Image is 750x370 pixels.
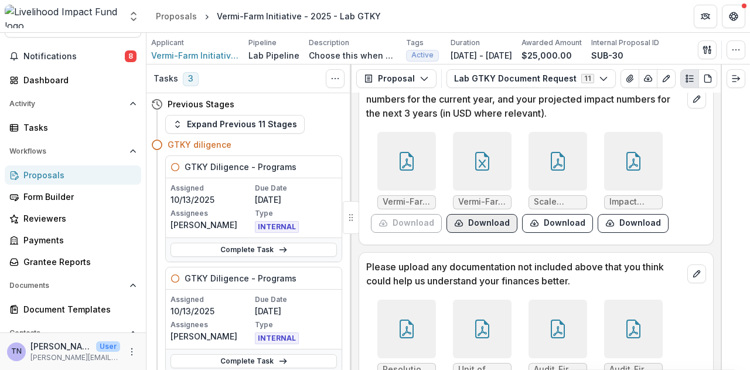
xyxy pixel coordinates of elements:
h5: GTKY Diligence - Programs [185,272,296,284]
p: Due Date [255,294,337,305]
button: Notifications8 [5,47,141,66]
p: Assignees [171,320,253,330]
p: [DATE] [255,194,337,206]
div: Vermi-Farm Initiative __ Anonymized Income Data Report.pdfdownload-form-response [371,132,442,233]
p: Awarded Amount [521,38,582,48]
p: Tags [406,38,424,48]
h3: Tasks [154,74,178,84]
a: Complete Task [171,354,337,368]
button: download-form-response [598,214,669,233]
button: Expand right [727,69,745,88]
span: Notifications [23,52,125,62]
a: Dashboard [5,70,141,90]
span: Vermi-Farm Initiative_Anonymized Income Data_2024.xlsx [458,197,506,207]
span: 3 [183,72,199,86]
span: Scale Strategy 2025_2030.pdf [534,197,582,207]
button: edit [687,90,706,108]
div: Vermi-Farm Initiative_Anonymized Income Data_2024.xlsxdownload-form-response [446,132,517,233]
a: Vermi-Farm Initiative LTD [151,49,239,62]
button: Open Activity [5,94,141,113]
a: Reviewers [5,209,141,228]
span: Activity [9,100,125,108]
div: Reviewers [23,212,132,225]
button: Expand Previous 11 Stages [165,115,305,134]
a: Document Templates [5,300,141,319]
span: Contacts [9,329,125,337]
p: $25,000.00 [521,49,572,62]
p: Choose this when adding a new proposal to the first stage of a pipeline. [309,49,397,62]
button: edit [687,264,706,283]
p: Lab Pipeline [248,49,299,62]
div: Payments [23,234,132,246]
p: [DATE] - [DATE] [451,49,512,62]
p: Please upload any documentation not included above that you think could help us understand your f... [366,260,683,288]
button: Open Contacts [5,324,141,342]
div: Proposals [156,10,197,22]
p: Internal Proposal ID [591,38,659,48]
span: INTERNAL [255,221,299,233]
button: View Attached Files [621,69,639,88]
button: Open Documents [5,276,141,295]
div: Dashboard [23,74,132,86]
span: 8 [125,50,137,62]
button: download-form-response [522,214,593,233]
div: Grantee Reports [23,256,132,268]
p: Assignees [171,208,253,219]
div: Tania Ngima [11,348,22,355]
p: Due Date [255,183,337,194]
button: More [125,345,139,359]
button: Open Workflows [5,142,141,161]
button: PDF view [698,69,717,88]
div: Proposals [23,169,132,181]
span: Workflows [9,147,125,155]
img: Livelihood Impact Fund logo [5,5,121,28]
a: Proposals [5,165,141,185]
a: Complete Task [171,243,337,257]
span: Documents [9,281,125,290]
div: Vermi-Farm Initiative - 2025 - Lab GTKY [217,10,381,22]
span: Vermi-Farm Initiative __ Anonymized Income Data Report.pdf [383,197,431,207]
div: Document Templates [23,303,132,315]
span: Active [411,51,434,59]
a: Grantee Reports [5,252,141,271]
div: Impact Numbers.pdfdownload-form-response [598,132,669,233]
p: [PERSON_NAME] [171,330,253,342]
a: Tasks [5,118,141,137]
nav: breadcrumb [151,8,386,25]
p: [PERSON_NAME][EMAIL_ADDRESS][DOMAIN_NAME] [30,352,120,363]
p: Please upload your impact numbers for the past 2 years, your impact numbers for the current year,... [366,78,683,120]
button: Get Help [722,5,745,28]
button: download-form-response [446,214,517,233]
p: [PERSON_NAME] [30,340,91,352]
h4: GTKY diligence [168,138,231,151]
p: Description [309,38,349,48]
button: download-form-response [371,214,442,233]
p: Assigned [171,183,253,194]
p: Assigned [171,294,253,305]
p: Pipeline [248,38,277,48]
div: Form Builder [23,191,132,203]
p: User [96,341,120,352]
span: INTERNAL [255,332,299,344]
a: Form Builder [5,187,141,206]
a: Payments [5,230,141,250]
a: Proposals [151,8,202,25]
button: Open entity switcher [125,5,142,28]
p: Duration [451,38,480,48]
button: Lab GTKY Document Request11 [446,69,616,88]
h4: Previous Stages [168,98,234,110]
div: Scale Strategy 2025_2030.pdfdownload-form-response [522,132,593,233]
button: Partners [694,5,717,28]
p: 10/13/2025 [171,305,253,317]
p: 10/13/2025 [171,194,253,206]
p: SUB-30 [591,49,623,62]
p: Type [255,208,337,219]
p: Applicant [151,38,184,48]
p: [DATE] [255,305,337,317]
h5: GTKY Diligence - Programs [185,161,296,173]
p: Type [255,320,337,330]
button: Edit as form [657,69,676,88]
button: Toggle View Cancelled Tasks [326,69,345,88]
button: Plaintext view [680,69,699,88]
